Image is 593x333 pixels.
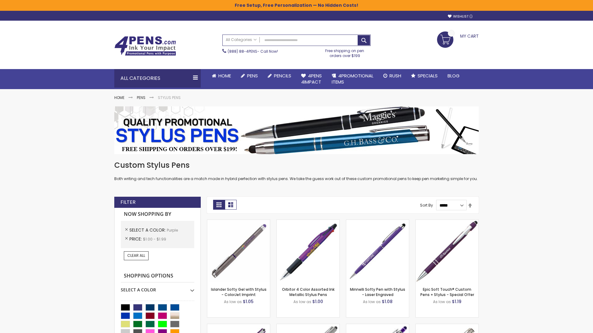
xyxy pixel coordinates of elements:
[121,269,194,283] strong: Shopping Options
[452,298,461,305] span: $1.19
[207,324,270,329] a: Avendale Velvet Touch Stylus Gel Pen-Purple
[158,95,181,100] strong: Stylus Pens
[389,72,401,79] span: Rush
[263,69,296,83] a: Pencils
[228,49,278,54] span: - Call Now!
[312,298,323,305] span: $1.00
[277,220,339,225] a: Orbitor 4 Color Assorted Ink Metallic Stylus Pens-Purple
[224,299,242,304] span: As low as
[114,106,479,154] img: Stylus Pens
[228,49,257,54] a: (888) 88-4PENS
[207,220,270,282] img: Islander Softy Gel with Stylus - ColorJet Imprint-Purple
[277,324,339,329] a: Tres-Chic with Stylus Metal Pen - Standard Laser-Purple
[416,220,478,225] a: 4P-MS8B-Purple
[420,287,474,297] a: Epic Soft Touch® Custom Pens + Stylus - Special Offer
[363,299,381,304] span: As low as
[274,72,291,79] span: Pencils
[346,324,409,329] a: Phoenix Softy with Stylus Pen - Laser-Purple
[382,298,393,305] span: $1.08
[127,253,145,258] span: Clear All
[129,236,143,242] span: Price
[346,220,409,225] a: Minnelli Softy Pen with Stylus - Laser Engraved-Purple
[226,37,257,42] span: All Categories
[121,208,194,221] strong: Now Shopping by
[129,227,167,233] span: Select A Color
[433,299,451,304] span: As low as
[418,72,438,79] span: Specials
[120,199,136,206] strong: Filter
[223,35,260,45] a: All Categories
[121,282,194,293] div: Select A Color
[319,46,371,58] div: Free shipping on pen orders over $199
[243,298,254,305] span: $1.05
[378,69,406,83] a: Rush
[293,299,311,304] span: As low as
[346,220,409,282] img: Minnelli Softy Pen with Stylus - Laser Engraved-Purple
[236,69,263,83] a: Pens
[114,160,479,170] h1: Custom Stylus Pens
[332,72,373,85] span: 4PROMOTIONAL ITEMS
[114,160,479,182] div: Both writing and tech functionalities are a match made in hybrid perfection with stylus pens. We ...
[211,287,267,297] a: Islander Softy Gel with Stylus - ColorJet Imprint
[350,287,405,297] a: Minnelli Softy Pen with Stylus - Laser Engraved
[207,220,270,225] a: Islander Softy Gel with Stylus - ColorJet Imprint-Purple
[416,324,478,329] a: Tres-Chic Touch Pen - Standard Laser-Purple
[282,287,334,297] a: Orbitor 4 Color Assorted Ink Metallic Stylus Pens
[114,36,176,56] img: 4Pens Custom Pens and Promotional Products
[327,69,378,89] a: 4PROMOTIONALITEMS
[448,14,473,19] a: Wishlist
[137,95,145,100] a: Pens
[114,95,124,100] a: Home
[143,236,166,242] span: $1.00 - $1.99
[443,69,465,83] a: Blog
[296,69,327,89] a: 4Pens4impact
[213,200,225,210] strong: Grid
[420,203,433,208] label: Sort By
[207,69,236,83] a: Home
[416,220,478,282] img: 4P-MS8B-Purple
[406,69,443,83] a: Specials
[218,72,231,79] span: Home
[277,220,339,282] img: Orbitor 4 Color Assorted Ink Metallic Stylus Pens-Purple
[301,72,322,85] span: 4Pens 4impact
[124,251,149,260] a: Clear All
[167,228,178,233] span: Purple
[114,69,201,88] div: All Categories
[448,72,460,79] span: Blog
[247,72,258,79] span: Pens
